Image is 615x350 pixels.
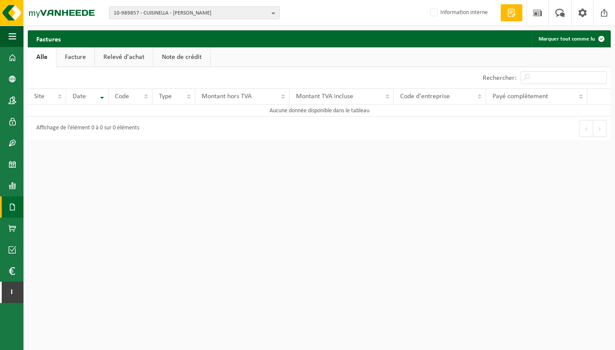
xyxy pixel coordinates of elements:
td: Aucune donnée disponible dans le tableau [28,105,611,117]
a: Relevé d'achat [95,47,153,67]
span: Site [34,93,44,100]
span: Date [73,93,86,100]
h2: Factures [28,30,69,47]
span: Code d'entreprise [400,93,450,100]
span: Montant TVA incluse [296,93,353,100]
a: Facture [56,47,94,67]
span: 10-989857 - CUISINELLA - [PERSON_NAME] [114,7,268,20]
span: I [9,282,15,303]
span: Montant hors TVA [202,93,252,100]
button: Marquer tout comme lu [532,30,610,47]
button: Next [593,120,606,137]
button: 10-989857 - CUISINELLA - [PERSON_NAME] [109,6,280,19]
span: Type [159,93,172,100]
div: Affichage de l'élément 0 à 0 sur 0 éléments [32,121,139,136]
label: Information interne [428,6,488,19]
span: Payé complètement [492,93,548,100]
span: Code [115,93,129,100]
a: Note de crédit [153,47,210,67]
a: Alle [28,47,56,67]
button: Previous [580,120,593,137]
label: Rechercher: [483,75,516,82]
